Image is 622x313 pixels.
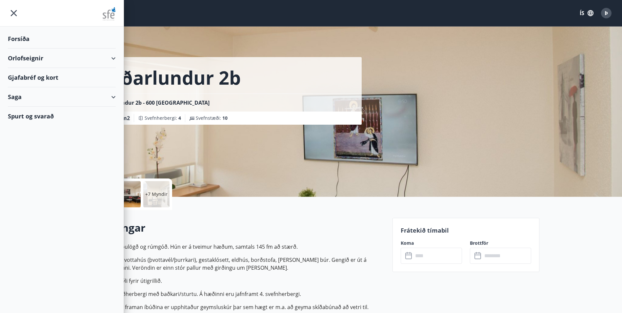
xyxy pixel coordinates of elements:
h2: Upplýsingar [83,220,385,235]
label: Brottför [470,240,531,246]
span: 10 [222,115,228,121]
button: ÍS [576,7,597,19]
img: union_logo [103,7,116,20]
span: Heiðarlundur 2b - 600 [GEOGRAPHIC_DATA] [99,99,210,106]
div: Saga [8,87,116,107]
div: Forsíða [8,29,116,49]
label: Koma [401,240,462,246]
button: Þ [598,5,614,21]
p: Á efri hæð er baðherbergi með baðkari/sturtu. Á hæðinni eru jafnframt 4. svefnherbergi. [83,290,385,298]
h1: Heiðarlundur 2b [91,65,241,90]
div: Spurt og svarað [8,107,116,126]
div: Gjafabréf og kort [8,68,116,87]
span: Þ [605,10,608,17]
p: Á neðri hæð er þvottahús (þvottavél/þurrkari), gestaklósett, eldhús, borðstofa, [PERSON_NAME] búr... [83,256,385,272]
p: +7 Myndir [145,191,168,198]
p: Á pallinum er skýli fyrir útigrillið. [83,277,385,285]
span: Svefnherbergi : [145,115,181,121]
p: Íbúðin er vel skipulögð og rúmgóð. Hún er á tveimur hæðum, samtals 145 fm að stærð. [83,243,385,251]
p: Við inngang fyrir framan íbúðina er upphitaður geymsluskúr þar sem hægt er m.a. að geyma skíðabún... [83,303,385,311]
span: 4 [178,115,181,121]
span: Svefnstæði : [196,115,228,121]
p: Frátekið tímabil [401,226,531,235]
div: Orlofseignir [8,49,116,68]
button: menu [8,7,20,19]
